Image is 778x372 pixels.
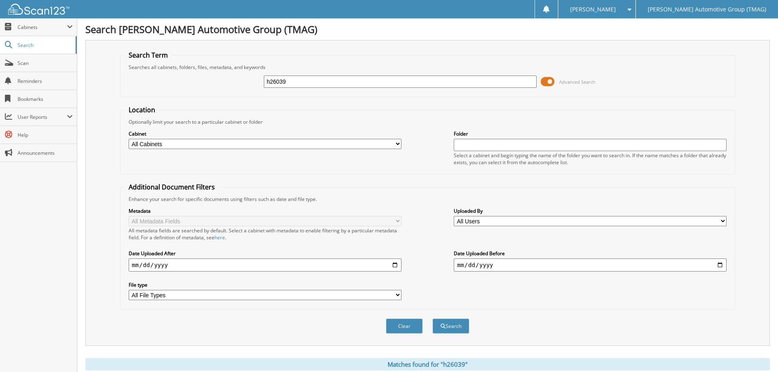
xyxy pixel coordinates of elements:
[125,51,172,60] legend: Search Term
[18,131,73,138] span: Help
[129,227,401,241] div: All metadata fields are searched by default. Select a cabinet with metadata to enable filtering b...
[214,234,225,241] a: here
[125,183,219,192] legend: Additional Document Filters
[129,258,401,272] input: start
[432,319,469,334] button: Search
[648,7,766,12] span: [PERSON_NAME] Automotive Group (TMAG)
[129,281,401,288] label: File type
[386,319,423,334] button: Clear
[454,258,727,272] input: end
[18,60,73,67] span: Scan
[125,64,731,71] div: Searches all cabinets, folders, files, metadata, and keywords
[18,149,73,156] span: Announcements
[125,196,731,203] div: Enhance your search for specific documents using filters such as date and file type.
[454,207,727,214] label: Uploaded By
[18,114,67,120] span: User Reports
[85,22,770,36] h1: Search [PERSON_NAME] Automotive Group (TMAG)
[454,130,727,137] label: Folder
[129,207,401,214] label: Metadata
[18,78,73,85] span: Reminders
[18,42,71,49] span: Search
[559,79,595,85] span: Advanced Search
[85,358,770,370] div: Matches found for "h26039"
[129,250,401,257] label: Date Uploaded After
[570,7,616,12] span: [PERSON_NAME]
[454,250,727,257] label: Date Uploaded Before
[454,152,727,166] div: Select a cabinet and begin typing the name of the folder you want to search in. If the name match...
[8,4,69,15] img: scan123-logo-white.svg
[18,96,73,102] span: Bookmarks
[125,118,731,125] div: Optionally limit your search to a particular cabinet or folder
[125,105,159,114] legend: Location
[18,24,67,31] span: Cabinets
[129,130,401,137] label: Cabinet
